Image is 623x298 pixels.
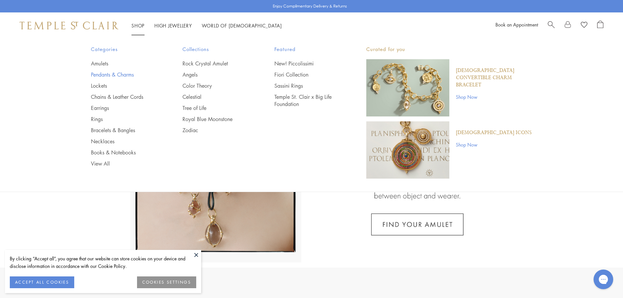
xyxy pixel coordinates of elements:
[456,93,532,100] a: Shop Now
[91,104,157,112] a: Earrings
[182,60,248,67] a: Rock Crystal Amulet
[274,71,340,78] a: Fiori Collection
[182,93,248,100] a: Celestial
[91,138,157,145] a: Necklaces
[202,22,282,29] a: World of [DEMOGRAPHIC_DATA]World of [DEMOGRAPHIC_DATA]
[548,21,555,30] a: Search
[182,82,248,89] a: Color Theory
[274,93,340,108] a: Temple St. Clair x Big Life Foundation
[456,67,532,89] a: [DEMOGRAPHIC_DATA] Convertible Charm Bracelet
[581,21,587,30] a: View Wishlist
[590,267,616,291] iframe: Gorgias live chat messenger
[91,115,157,123] a: Rings
[495,21,538,28] a: Book an Appointment
[182,71,248,78] a: Angels
[274,60,340,67] a: New! Piccolissimi
[137,276,196,288] button: COOKIES SETTINGS
[366,45,532,53] p: Curated for you
[274,82,340,89] a: Sassini Rings
[182,104,248,112] a: Tree of Life
[131,22,145,29] a: ShopShop
[10,255,196,270] div: By clicking “Accept all”, you agree that our website can store cookies on your device and disclos...
[131,22,282,30] nav: Main navigation
[274,45,340,53] span: Featured
[20,22,118,29] img: Temple St. Clair
[182,45,248,53] span: Collections
[456,141,532,148] a: Shop Now
[91,149,157,156] a: Books & Notebooks
[91,45,157,53] span: Categories
[91,160,157,167] a: View All
[91,82,157,89] a: Lockets
[182,127,248,134] a: Zodiac
[182,115,248,123] a: Royal Blue Moonstone
[456,129,532,136] a: [DEMOGRAPHIC_DATA] Icons
[91,127,157,134] a: Bracelets & Bangles
[10,276,74,288] button: ACCEPT ALL COOKIES
[91,60,157,67] a: Amulets
[154,22,192,29] a: High JewelleryHigh Jewellery
[91,71,157,78] a: Pendants & Charms
[91,93,157,100] a: Chains & Leather Cords
[273,3,347,9] p: Enjoy Complimentary Delivery & Returns
[597,21,603,30] a: Open Shopping Bag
